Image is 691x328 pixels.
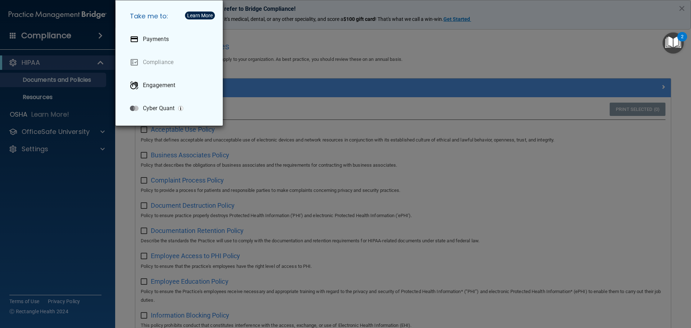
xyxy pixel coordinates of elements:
[663,32,684,54] button: Open Resource Center, 2 new notifications
[185,12,215,19] button: Learn More
[124,98,217,118] a: Cyber Quant
[143,82,175,89] p: Engagement
[187,13,213,18] div: Learn More
[124,29,217,49] a: Payments
[143,36,169,43] p: Payments
[681,37,683,46] div: 2
[124,75,217,95] a: Engagement
[124,6,217,26] h5: Take me to:
[143,105,175,112] p: Cyber Quant
[124,52,217,72] a: Compliance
